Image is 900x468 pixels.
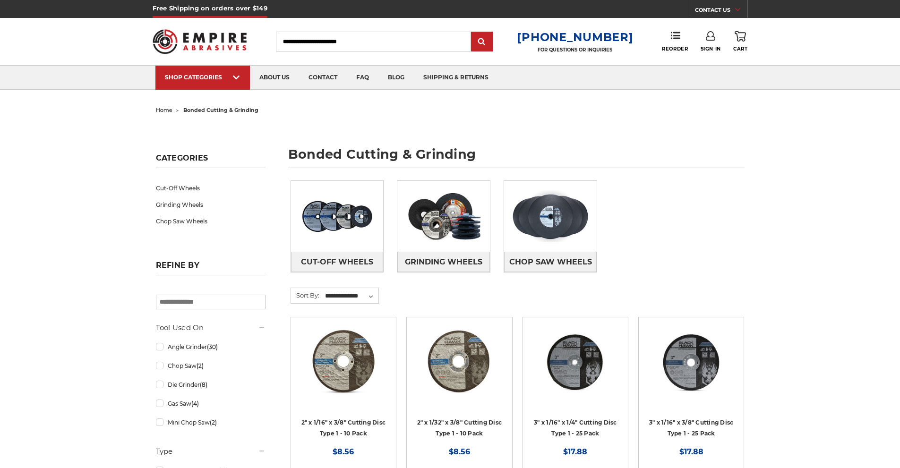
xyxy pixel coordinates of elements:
[156,261,266,275] h5: Refine by
[397,252,490,272] a: Grinding Wheels
[291,252,384,272] a: Cut-Off Wheels
[298,324,389,416] a: 2" x 1/16" x 3/8" Cut Off Wheel
[333,447,354,456] span: $8.56
[191,400,199,407] span: (4)
[472,33,491,51] input: Submit
[207,343,218,350] span: (30)
[662,46,688,52] span: Reorder
[156,322,266,333] h5: Tool Used On
[517,30,633,44] a: [PHONE_NUMBER]
[645,324,737,416] a: 3" x 1/16" x 3/8" Cutting Disc
[397,184,490,249] img: Grinding Wheels
[517,47,633,53] p: FOR QUESTIONS OR INQUIRIES
[156,153,266,168] h5: Categories
[449,447,470,456] span: $8.56
[530,324,621,416] a: 3” x .0625” x 1/4” Die Grinder Cut-Off Wheels by Black Hawk Abrasives
[156,339,266,355] a: Angle Grinder
[288,148,745,168] h1: bonded cutting & grinding
[413,324,505,416] a: 2" x 1/32" x 3/8" Cut Off Wheel
[250,66,299,90] a: about us
[301,419,386,437] a: 2" x 1/16" x 3/8" Cutting Disc Type 1 - 10 Pack
[662,31,688,51] a: Reorder
[695,5,747,18] a: CONTACT US
[183,107,258,113] span: bonded cutting & grinding
[534,419,617,437] a: 3" x 1/16" x 1/4" Cutting Disc Type 1 - 25 Pack
[156,196,266,213] a: Grinding Wheels
[414,66,498,90] a: shipping & returns
[378,66,414,90] a: blog
[291,184,384,249] img: Cut-Off Wheels
[156,446,266,457] h5: Type
[509,254,592,270] span: Chop Saw Wheels
[301,254,373,270] span: Cut-Off Wheels
[156,376,266,393] a: Die Grinder
[347,66,378,90] a: faq
[563,447,587,456] span: $17.88
[306,324,381,400] img: 2" x 1/16" x 3/8" Cut Off Wheel
[156,357,266,374] a: Chop Saw
[299,66,347,90] a: contact
[324,289,378,303] select: Sort By:
[165,74,240,81] div: SHOP CATEGORIES
[200,381,207,388] span: (8)
[653,324,729,400] img: 3" x 1/16" x 3/8" Cutting Disc
[417,419,502,437] a: 2" x 1/32" x 3/8" Cutting Disc Type 1 - 10 Pack
[733,46,747,52] span: Cart
[156,395,266,412] a: Gas Saw
[197,362,204,369] span: (2)
[733,31,747,52] a: Cart
[504,184,597,249] img: Chop Saw Wheels
[405,254,482,270] span: Grinding Wheels
[156,180,266,196] a: Cut-Off Wheels
[291,288,319,302] label: Sort By:
[538,324,613,400] img: 3” x .0625” x 1/4” Die Grinder Cut-Off Wheels by Black Hawk Abrasives
[156,213,266,230] a: Chop Saw Wheels
[701,46,721,52] span: Sign In
[679,447,703,456] span: $17.88
[649,419,734,437] a: 3" x 1/16" x 3/8" Cutting Disc Type 1 - 25 Pack
[156,107,172,113] a: home
[421,324,497,400] img: 2" x 1/32" x 3/8" Cut Off Wheel
[504,252,597,272] a: Chop Saw Wheels
[210,419,217,426] span: (2)
[153,23,247,60] img: Empire Abrasives
[156,414,266,431] a: Mini Chop Saw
